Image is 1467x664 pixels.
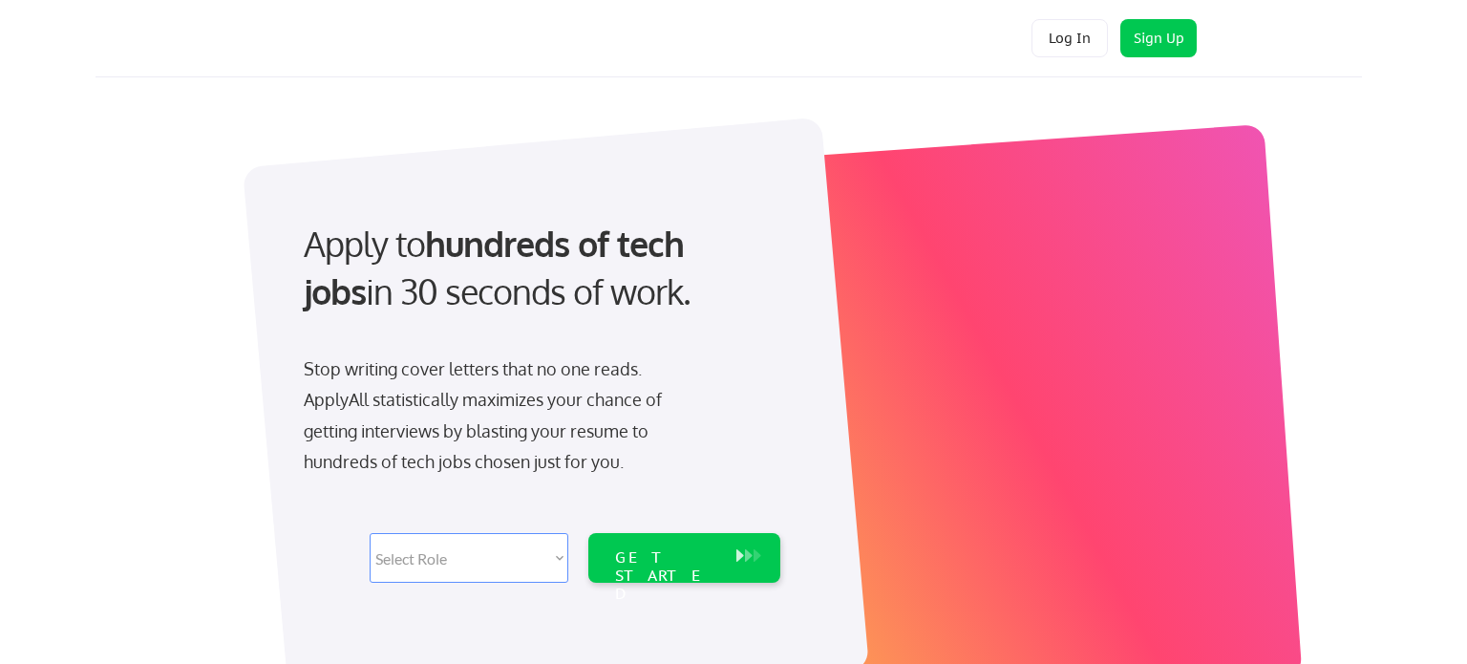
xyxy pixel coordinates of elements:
button: Sign Up [1120,19,1197,57]
strong: hundreds of tech jobs [304,222,692,312]
div: Stop writing cover letters that no one reads. ApplyAll statistically maximizes your chance of get... [304,353,696,478]
button: Log In [1031,19,1108,57]
div: GET STARTED [615,548,717,604]
div: Apply to in 30 seconds of work. [304,220,773,316]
